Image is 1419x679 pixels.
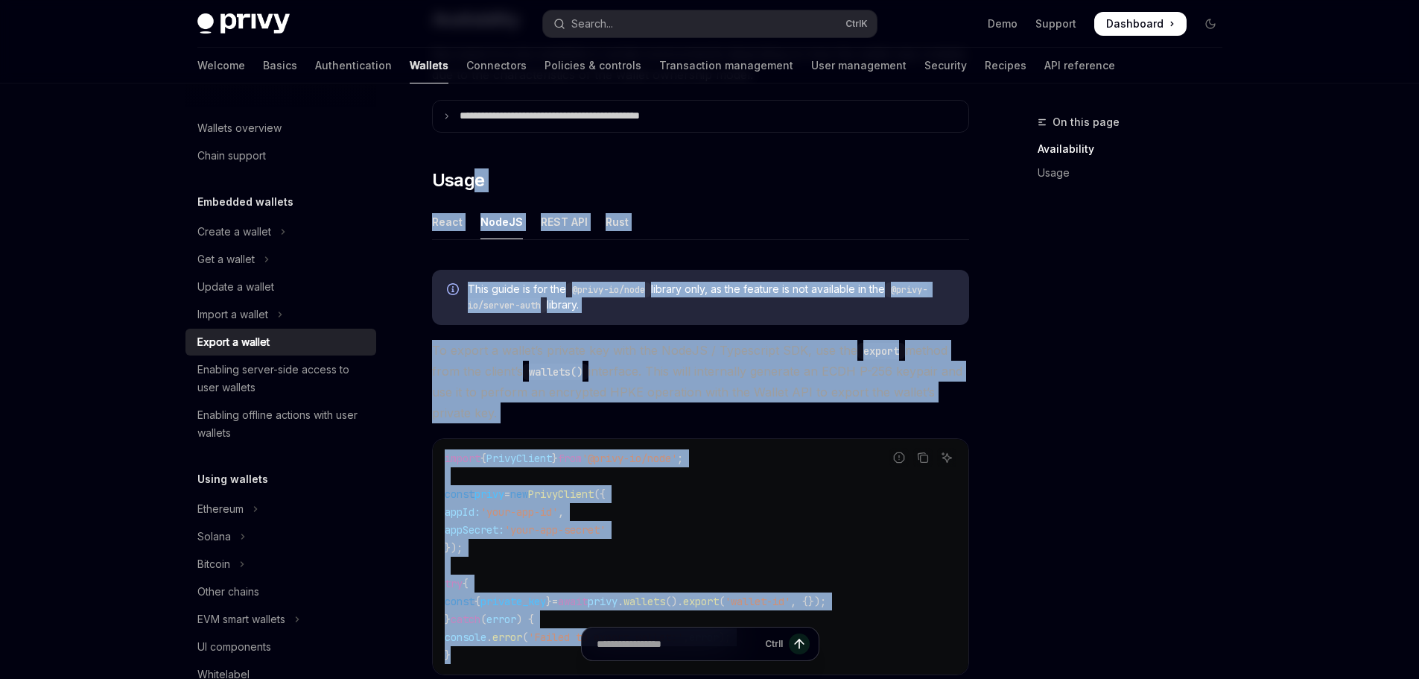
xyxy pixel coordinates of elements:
[480,505,558,519] span: 'your-app-id'
[552,452,558,465] span: }
[480,595,546,608] span: private_key
[504,487,510,501] span: =
[504,523,606,537] span: 'your-app-secret'
[1038,161,1234,185] a: Usage
[1038,137,1234,161] a: Availability
[566,282,651,297] code: @privy-io/node
[197,119,282,137] div: Wallets overview
[315,48,392,83] a: Authentication
[447,283,462,298] svg: Info
[197,610,285,628] div: EVM smart wallets
[790,595,826,608] span: , {});
[474,487,504,501] span: privy
[445,541,463,555] span: });
[263,48,297,83] a: Basics
[889,448,909,467] button: Report incorrect code
[185,142,376,169] a: Chain support
[725,595,790,608] span: 'wallet-id'
[410,48,448,83] a: Wallets
[937,448,956,467] button: Ask AI
[197,528,231,546] div: Solana
[185,578,376,605] a: Other chains
[541,204,588,239] div: REST API
[582,452,677,465] span: '@privy-io/node'
[185,329,376,356] a: Export a wallet
[623,595,665,608] span: wallets
[451,613,480,626] span: catch
[197,48,245,83] a: Welcome
[913,448,933,467] button: Copy the contents from the code block
[197,13,290,34] img: dark logo
[185,356,376,401] a: Enabling server-side access to user wallets
[528,487,594,501] span: PrivyClient
[432,168,485,192] span: Usage
[523,364,588,380] code: wallets()
[543,10,877,37] button: Open search
[197,555,230,573] div: Bitcoin
[445,505,480,519] span: appId:
[197,193,293,211] h5: Embedded wallets
[677,452,683,465] span: ;
[1106,16,1164,31] span: Dashboard
[665,595,683,608] span: ().
[1035,16,1076,31] a: Support
[445,595,474,608] span: const
[719,595,725,608] span: (
[197,638,271,656] div: UI components
[197,361,367,397] div: Enabling server-side access to user wallets
[197,223,271,241] div: Create a wallet
[197,500,244,518] div: Ethereum
[594,487,606,501] span: ({
[197,406,367,442] div: Enabling offline actions with user wallets
[480,452,486,465] span: {
[558,452,582,465] span: from
[789,634,810,654] button: Send message
[857,343,905,359] code: export
[811,48,907,83] a: User management
[1053,113,1120,131] span: On this page
[588,595,618,608] span: privy
[185,274,376,300] a: Update a wallet
[185,496,376,522] button: Toggle Ethereum section
[474,595,480,608] span: {
[985,48,1026,83] a: Recipes
[558,595,588,608] span: await
[558,505,564,519] span: ,
[480,613,486,626] span: (
[659,48,793,83] a: Transaction management
[445,577,463,590] span: try
[432,340,969,423] span: To export a wallet’s private key with the NodeJS / Typescript SDK, use the method from the client...
[185,551,376,578] button: Toggle Bitcoin section
[185,523,376,550] button: Toggle Solana section
[618,595,623,608] span: .
[924,48,967,83] a: Security
[197,147,266,165] div: Chain support
[597,628,759,660] input: Ask a question...
[571,15,613,33] div: Search...
[197,278,274,296] div: Update a wallet
[486,613,516,626] span: error
[445,452,480,465] span: import
[468,282,954,313] span: This guide is for the library only, as the feature is not available in the library.
[445,487,474,501] span: const
[1044,48,1115,83] a: API reference
[185,301,376,328] button: Toggle Import a wallet section
[445,613,451,626] span: }
[463,577,469,590] span: {
[552,595,558,608] span: =
[546,595,552,608] span: }
[432,204,463,239] div: React
[486,452,552,465] span: PrivyClient
[510,487,528,501] span: new
[185,402,376,446] a: Enabling offline actions with user wallets
[466,48,527,83] a: Connectors
[545,48,641,83] a: Policies & controls
[185,634,376,660] a: UI components
[185,246,376,273] button: Toggle Get a wallet section
[445,523,504,537] span: appSecret:
[185,218,376,245] button: Toggle Create a wallet section
[516,613,534,626] span: ) {
[197,333,270,351] div: Export a wallet
[606,204,629,239] div: Rust
[185,115,376,142] a: Wallets overview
